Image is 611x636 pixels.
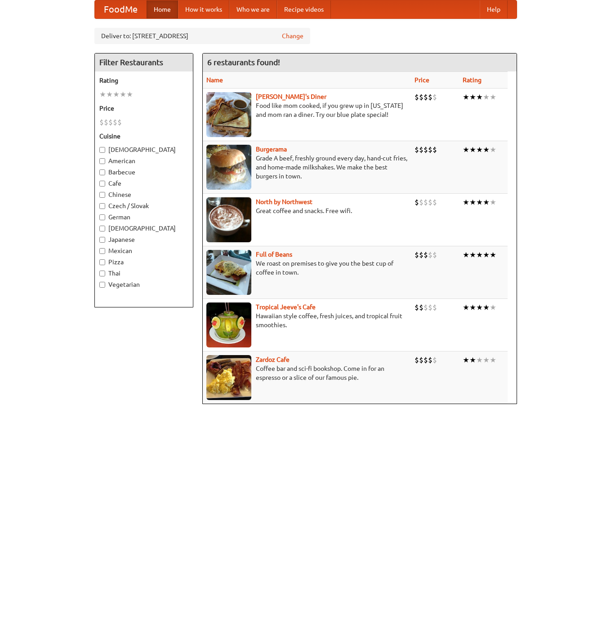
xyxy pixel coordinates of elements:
[99,168,188,177] label: Barbecue
[99,179,188,188] label: Cafe
[178,0,229,18] a: How it works
[206,101,407,119] p: Food like mom cooked, if you grew up in [US_STATE] and mom ran a diner. Try our blue plate special!
[99,132,188,141] h5: Cuisine
[99,258,188,267] label: Pizza
[419,92,424,102] li: $
[99,158,105,164] input: American
[490,92,496,102] li: ★
[428,197,433,207] li: $
[419,145,424,155] li: $
[256,356,290,363] b: Zardoz Cafe
[424,197,428,207] li: $
[476,92,483,102] li: ★
[469,92,476,102] li: ★
[463,355,469,365] li: ★
[117,117,122,127] li: $
[206,364,407,382] p: Coffee bar and sci-fi bookshop. Come in for an espresso or a slice of our famous pie.
[99,213,188,222] label: German
[469,145,476,155] li: ★
[99,156,188,165] label: American
[277,0,331,18] a: Recipe videos
[483,145,490,155] li: ★
[424,302,428,312] li: $
[206,311,407,329] p: Hawaiian style coffee, fresh juices, and tropical fruit smoothies.
[120,89,126,99] li: ★
[483,355,490,365] li: ★
[99,235,188,244] label: Japanese
[99,192,105,198] input: Chinese
[99,269,188,278] label: Thai
[99,246,188,255] label: Mexican
[99,224,188,233] label: [DEMOGRAPHIC_DATA]
[147,0,178,18] a: Home
[424,250,428,260] li: $
[415,145,419,155] li: $
[95,0,147,18] a: FoodMe
[113,89,120,99] li: ★
[99,117,104,127] li: $
[483,302,490,312] li: ★
[463,76,482,84] a: Rating
[433,197,437,207] li: $
[415,355,419,365] li: $
[476,355,483,365] li: ★
[419,355,424,365] li: $
[463,302,469,312] li: ★
[99,201,188,210] label: Czech / Slovak
[469,355,476,365] li: ★
[99,181,105,187] input: Cafe
[206,197,251,242] img: north.jpg
[428,145,433,155] li: $
[476,145,483,155] li: ★
[206,76,223,84] a: Name
[229,0,277,18] a: Who we are
[433,355,437,365] li: $
[108,117,113,127] li: $
[433,302,437,312] li: $
[206,92,251,137] img: sallys.jpg
[256,303,316,311] a: Tropical Jeeve's Cafe
[419,250,424,260] li: $
[463,145,469,155] li: ★
[256,93,326,100] a: [PERSON_NAME]'s Diner
[428,355,433,365] li: $
[99,147,105,153] input: [DEMOGRAPHIC_DATA]
[256,146,287,153] a: Burgerama
[106,89,113,99] li: ★
[424,355,428,365] li: $
[469,197,476,207] li: ★
[424,92,428,102] li: $
[490,145,496,155] li: ★
[483,197,490,207] li: ★
[99,89,106,99] li: ★
[463,197,469,207] li: ★
[99,282,105,288] input: Vegetarian
[428,92,433,102] li: $
[480,0,508,18] a: Help
[469,250,476,260] li: ★
[476,250,483,260] li: ★
[428,250,433,260] li: $
[99,145,188,154] label: [DEMOGRAPHIC_DATA]
[206,355,251,400] img: zardoz.jpg
[207,58,280,67] ng-pluralize: 6 restaurants found!
[206,154,407,181] p: Grade A beef, freshly ground every day, hand-cut fries, and home-made milkshakes. We make the bes...
[113,117,117,127] li: $
[99,169,105,175] input: Barbecue
[256,251,292,258] a: Full of Beans
[206,302,251,347] img: jeeves.jpg
[463,250,469,260] li: ★
[419,197,424,207] li: $
[99,104,188,113] h5: Price
[433,145,437,155] li: $
[428,302,433,312] li: $
[94,28,310,44] div: Deliver to: [STREET_ADDRESS]
[282,31,303,40] a: Change
[415,302,419,312] li: $
[424,145,428,155] li: $
[415,92,419,102] li: $
[99,214,105,220] input: German
[476,302,483,312] li: ★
